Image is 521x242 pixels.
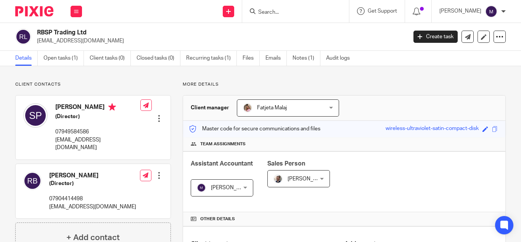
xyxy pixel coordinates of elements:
[288,176,330,182] span: [PERSON_NAME]
[37,37,402,45] p: [EMAIL_ADDRESS][DOMAIN_NAME]
[49,203,136,211] p: [EMAIL_ADDRESS][DOMAIN_NAME]
[197,183,206,192] img: svg%3E
[243,51,260,66] a: Files
[257,105,287,110] span: Fatjeta Malaj
[55,103,140,113] h4: [PERSON_NAME]
[49,195,136,203] p: 07904414498
[191,161,253,167] span: Assistant Accountant
[191,104,229,112] h3: Client manager
[265,51,287,66] a: Emails
[15,29,31,45] img: svg%3E
[200,216,235,222] span: Other details
[55,113,140,120] h5: (Director)
[90,51,131,66] a: Client tasks (0)
[49,180,136,187] h5: (Director)
[137,51,180,66] a: Closed tasks (0)
[243,103,252,112] img: MicrosoftTeams-image%20(5).png
[15,81,171,88] p: Client contacts
[413,31,458,43] a: Create task
[257,9,326,16] input: Search
[37,29,329,37] h2: RBSP Trading Ltd
[189,125,320,133] p: Master code for secure communications and files
[108,103,116,111] i: Primary
[200,141,246,147] span: Team assignments
[15,51,38,66] a: Details
[326,51,355,66] a: Audit logs
[267,161,305,167] span: Sales Person
[368,8,397,14] span: Get Support
[55,136,140,152] p: [EMAIL_ADDRESS][DOMAIN_NAME]
[183,81,506,88] p: More details
[49,172,136,180] h4: [PERSON_NAME]
[55,128,140,136] p: 07949584586
[439,7,481,15] p: [PERSON_NAME]
[186,51,237,66] a: Recurring tasks (1)
[23,172,42,190] img: svg%3E
[43,51,84,66] a: Open tasks (1)
[23,103,48,128] img: svg%3E
[293,51,320,66] a: Notes (1)
[273,174,283,184] img: Matt%20Circle.png
[386,125,479,133] div: wireless-ultraviolet-satin-compact-disk
[15,6,53,16] img: Pixie
[211,185,253,190] span: [PERSON_NAME]
[485,5,497,18] img: svg%3E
